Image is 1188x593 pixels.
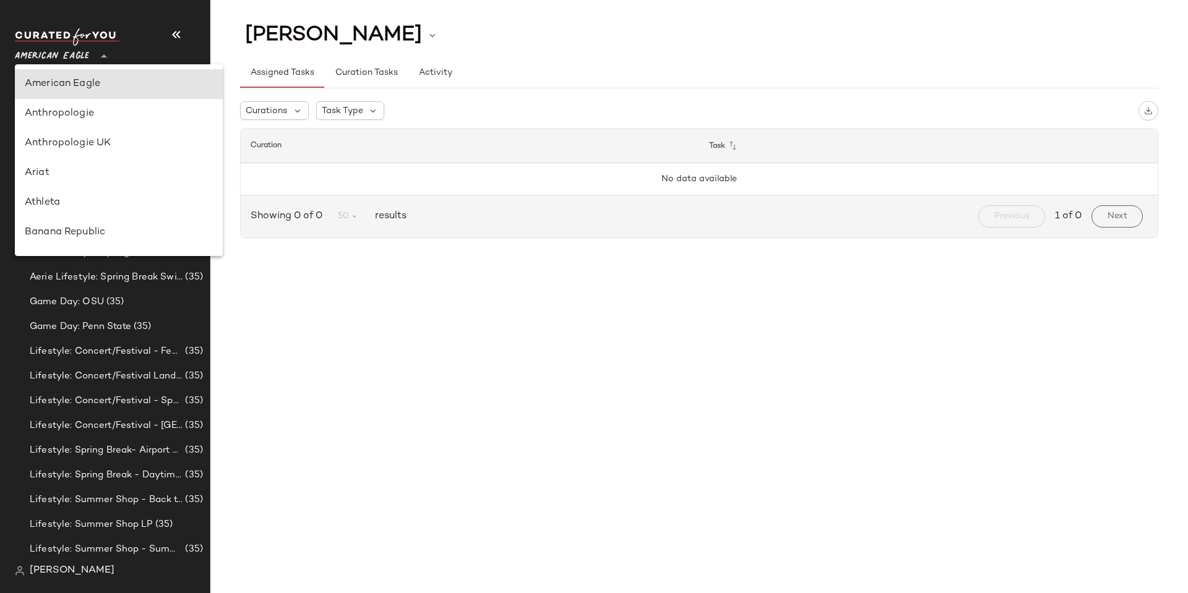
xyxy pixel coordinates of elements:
img: svg%3e [15,566,25,576]
img: svg%3e [1144,106,1153,115]
span: Lifestyle: Spring Break- Airport Style [30,443,183,458]
span: [PERSON_NAME] [30,563,114,578]
span: Dashboard [40,122,88,136]
span: Lifestyle: Concert/Festival - Femme [30,344,183,359]
span: (1) [123,171,137,186]
span: (34) [87,196,108,210]
span: (35) [183,468,203,482]
span: (35) [183,369,203,383]
span: Game Day: OSU [30,295,104,309]
span: Lifestyle: Concert/Festival - Sporty [30,394,183,408]
span: results [370,209,407,224]
span: (35) [183,419,203,433]
span: 1 of 0 [1055,209,1082,224]
span: Lifestyle: Summer Shop LP [30,518,153,532]
span: (35) [183,394,203,408]
span: (35) [104,295,124,309]
span: Lifestyle: Summer Shop - Back to School Essentials [30,493,183,507]
span: (35) [183,245,203,260]
img: svg%3e [20,122,32,135]
span: (35) [183,493,203,507]
span: American Eagle [15,42,89,64]
span: Task Type [322,105,363,117]
span: (35) [183,443,203,458]
span: Aerie Lifestyle: Spring Break Swimsuits Landing Page [30,270,183,284]
th: Curation [241,129,699,163]
span: Lifestyle: Spring Break - Daytime Casual [30,468,183,482]
span: Lifestyle: Concert/Festival - [GEOGRAPHIC_DATA] [30,419,183,433]
span: All Products [42,147,97,161]
span: Activity [418,68,452,78]
span: [PERSON_NAME] [245,23,422,47]
th: Task [699,129,1158,163]
button: Next [1091,205,1143,228]
span: Assigned Tasks [250,68,314,78]
span: (35) [183,542,203,557]
span: (35) [131,320,152,334]
td: No data available [241,163,1158,195]
span: (35) [183,221,203,235]
span: (35) [153,518,173,532]
span: Showing 0 of 0 [251,209,327,224]
span: Lifestyle: Summer Shop - Summer Abroad [30,542,183,557]
span: Global Clipboards [42,171,123,186]
span: Game Day: Penn State [30,320,131,334]
span: Lifestyle: Concert/Festival Landing Page [30,369,183,383]
span: Curations [246,105,287,117]
span: Curations [42,196,87,210]
span: Next [1107,211,1127,221]
span: (35) [183,270,203,284]
span: (35) [183,344,203,359]
span: Aerie Lifestyle: Spring Break - Girly/Femme [30,221,183,235]
img: cfy_white_logo.C9jOOHJF.svg [15,28,120,46]
span: Curation Tasks [334,68,397,78]
span: Aerie Lifestyle: Spring Break - Sporty [30,245,183,260]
